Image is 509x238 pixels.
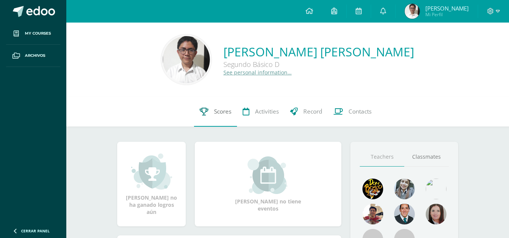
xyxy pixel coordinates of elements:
[223,60,414,69] div: Segundo Básico D
[405,4,420,19] img: d11e657319e0700392c30c5660fad5bd.png
[362,179,383,199] img: 29fc2a48271e3f3676cb2cb292ff2552.png
[349,108,371,115] span: Contacts
[214,108,231,115] span: Scores
[426,179,446,199] img: c25c8a4a46aeab7e345bf0f34826bacf.png
[303,108,322,115] span: Record
[237,97,284,127] a: Activities
[223,44,414,60] a: [PERSON_NAME] [PERSON_NAME]
[6,23,60,45] a: My courses
[231,156,306,212] div: [PERSON_NAME] no tiene eventos
[131,153,172,190] img: achievement_small.png
[362,204,383,224] img: 11152eb22ca3048aebc25a5ecf6973a7.png
[25,30,51,36] span: My courses
[394,179,415,199] img: 45bd7986b8947ad7e5894cbc9b781108.png
[404,147,449,167] a: Classmates
[194,97,237,127] a: Scores
[6,45,60,67] a: Archivos
[125,153,178,215] div: [PERSON_NAME] no ha ganado logros aún
[284,97,328,127] a: Record
[426,204,446,224] img: 67c3d6f6ad1c930a517675cdc903f95f.png
[248,156,289,194] img: event_small.png
[163,36,210,83] img: 5cef60f5077341382bdd58976c81f267.png
[360,147,404,167] a: Teachers
[25,53,45,59] span: Archivos
[394,204,415,224] img: eec80b72a0218df6e1b0c014193c2b59.png
[21,228,50,233] span: Cerrar panel
[223,69,292,76] a: See personal information…
[425,5,469,12] span: [PERSON_NAME]
[425,11,469,18] span: Mi Perfil
[255,108,279,115] span: Activities
[328,97,377,127] a: Contacts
